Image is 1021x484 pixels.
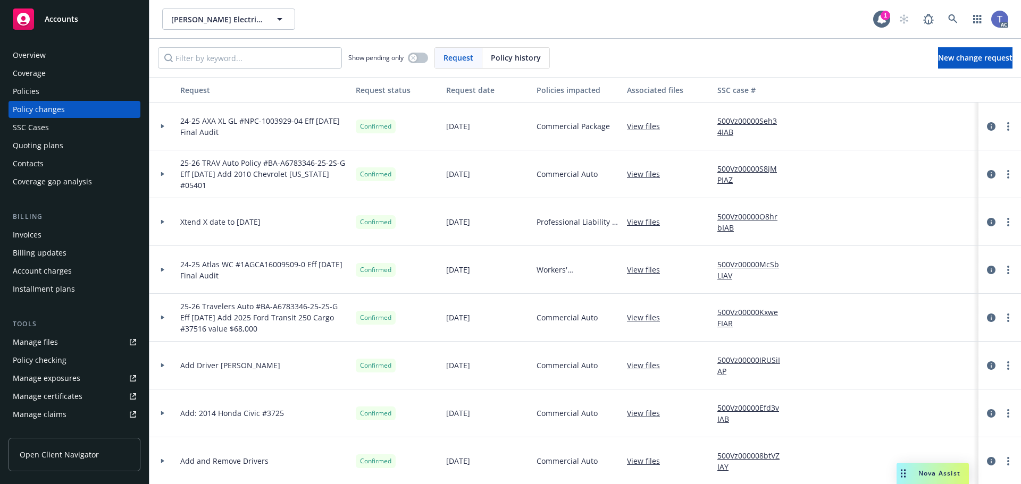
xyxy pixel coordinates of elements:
input: Filter by keyword... [158,47,342,69]
div: Coverage [13,65,46,82]
button: Nova Assist [897,463,969,484]
a: Installment plans [9,281,140,298]
span: Add Driver [PERSON_NAME] [180,360,280,371]
div: Toggle Row Expanded [149,150,176,198]
a: Accounts [9,4,140,34]
span: Manage exposures [9,370,140,387]
div: Installment plans [13,281,75,298]
a: Manage BORs [9,424,140,441]
span: Confirmed [360,409,391,418]
a: circleInformation [985,455,998,468]
a: circleInformation [985,407,998,420]
a: Switch app [967,9,988,30]
span: Commercial Auto [537,312,598,323]
a: Invoices [9,226,140,243]
span: [DATE] [446,312,470,323]
a: Manage claims [9,406,140,423]
span: 25-26 TRAV Auto Policy #BA-A6783346-25-2S-G Eff [DATE] Add 2010 Chevrolet [US_STATE] #05401 [180,157,347,191]
a: more [1002,455,1015,468]
span: Add and Remove Drivers [180,455,269,466]
div: Contacts [13,155,44,172]
div: Tools [9,319,140,329]
a: 500Vz00000IRUSiIAP [717,354,789,377]
div: Manage BORs [13,424,63,441]
button: Request status [352,77,442,103]
a: more [1002,264,1015,276]
a: Policy checking [9,352,140,369]
span: Confirmed [360,456,391,466]
a: more [1002,168,1015,181]
span: Professional Liability - 24 26 Professional Liability [537,216,618,227]
span: Confirmed [360,217,391,227]
div: Policies [13,83,39,100]
a: Start snowing [893,9,915,30]
button: Request date [442,77,532,103]
a: 500Vz00000O8hrbIAB [717,211,789,233]
a: SSC Cases [9,119,140,136]
div: Toggle Row Expanded [149,198,176,246]
span: Add: 2014 Honda Civic #3725 [180,407,284,419]
div: Toggle Row Expanded [149,389,176,437]
div: SSC Cases [13,119,49,136]
img: photo [991,11,1008,28]
div: Toggle Row Expanded [149,246,176,294]
span: Open Client Navigator [20,449,99,460]
span: Workers' Compensation [537,264,618,275]
a: circleInformation [985,264,998,276]
a: Account charges [9,262,140,279]
a: Coverage [9,65,140,82]
span: Request [443,52,473,63]
a: circleInformation [985,120,998,133]
a: Contacts [9,155,140,172]
span: Confirmed [360,169,391,179]
a: Report a Bug [918,9,939,30]
span: Commercial Auto [537,168,598,180]
a: New change request [938,47,1012,69]
a: View files [627,455,668,466]
button: Associated files [623,77,713,103]
a: 500Vz00000S8jMPIAZ [717,163,789,185]
a: circleInformation [985,359,998,372]
div: Manage claims [13,406,66,423]
a: more [1002,359,1015,372]
span: Commercial Package [537,121,610,132]
div: Account charges [13,262,72,279]
span: Commercial Auto [537,407,598,419]
div: Manage certificates [13,388,82,405]
div: Toggle Row Expanded [149,342,176,389]
a: 500Vz00000McSbLIAV [717,259,789,281]
a: View files [627,168,668,180]
span: 24-25 AXA XL GL #NPC-1003929-04 Eff [DATE] Final Audit [180,115,347,138]
div: Associated files [627,84,709,96]
span: Commercial Auto [537,360,598,371]
span: 24-25 Atlas WC #1AGCA16009509-0 Eff [DATE] Final Audit [180,259,347,281]
div: Request date [446,84,528,96]
div: SSC case # [717,84,789,96]
a: View files [627,407,668,419]
a: circleInformation [985,311,998,324]
span: [DATE] [446,216,470,227]
div: Coverage gap analysis [13,173,92,190]
button: [PERSON_NAME] Electric Inc. [162,9,295,30]
div: Billing [9,211,140,222]
a: Overview [9,47,140,64]
div: 1 [881,11,890,20]
a: Policies [9,83,140,100]
span: [PERSON_NAME] Electric Inc. [171,14,263,25]
span: Xtend X date to [DATE] [180,216,261,227]
a: Manage certificates [9,388,140,405]
span: Nova Assist [918,469,960,478]
span: Confirmed [360,313,391,322]
a: View files [627,264,668,275]
span: Commercial Auto [537,455,598,466]
span: Confirmed [360,122,391,131]
span: [DATE] [446,407,470,419]
a: 500Vz00000KxweFIAR [717,307,789,329]
a: Billing updates [9,244,140,261]
span: [DATE] [446,121,470,132]
a: Quoting plans [9,137,140,154]
span: Accounts [45,15,78,23]
a: View files [627,312,668,323]
button: Request [176,77,352,103]
button: SSC case # [713,77,793,103]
